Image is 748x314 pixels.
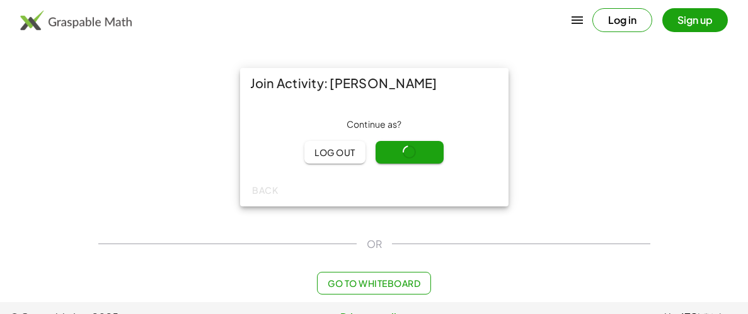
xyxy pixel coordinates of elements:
button: Go to Whiteboard [317,272,431,294]
span: OR [367,237,382,252]
button: Log out [304,141,365,164]
div: Join Activity: [PERSON_NAME] [240,68,509,98]
div: Continue as ? [250,118,498,131]
span: Go to Whiteboard [328,278,420,289]
span: Log out [314,147,355,158]
button: Sign up [662,8,728,32]
button: Log in [592,8,652,32]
